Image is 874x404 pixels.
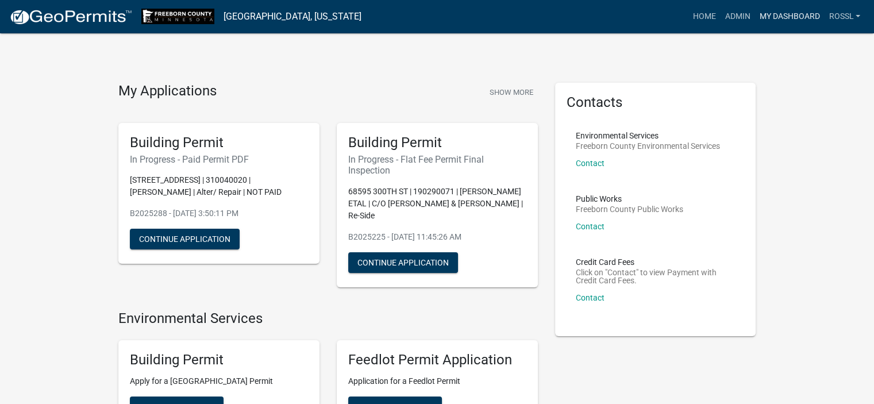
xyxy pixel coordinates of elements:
[348,186,526,222] p: 68595 300TH ST | 190290071 | [PERSON_NAME] ETAL | C/O [PERSON_NAME] & [PERSON_NAME] | Re-Side
[824,6,865,28] a: RossL
[130,134,308,151] h5: Building Permit
[348,154,526,176] h6: In Progress - Flat Fee Permit Final Inspection
[130,352,308,368] h5: Building Permit
[348,375,526,387] p: Application for a Feedlot Permit
[348,231,526,243] p: B2025225 - [DATE] 11:45:26 AM
[576,268,736,284] p: Click on "Contact" to view Payment with Credit Card Fees.
[130,207,308,220] p: B2025288 - [DATE] 3:50:11 PM
[141,9,214,24] img: Freeborn County, Minnesota
[118,83,217,100] h4: My Applications
[130,154,308,165] h6: In Progress - Paid Permit PDF
[130,174,308,198] p: [STREET_ADDRESS] | 310040020 | [PERSON_NAME] | Alter/ Repair | NOT PAID
[576,142,720,150] p: Freeborn County Environmental Services
[576,258,736,266] p: Credit Card Fees
[754,6,824,28] a: My Dashboard
[348,352,526,368] h5: Feedlot Permit Application
[348,252,458,273] button: Continue Application
[130,229,240,249] button: Continue Application
[576,159,605,168] a: Contact
[576,222,605,231] a: Contact
[576,195,683,203] p: Public Works
[720,6,754,28] a: Admin
[485,83,538,102] button: Show More
[688,6,720,28] a: Home
[576,205,683,213] p: Freeborn County Public Works
[118,310,538,327] h4: Environmental Services
[567,94,745,111] h5: Contacts
[576,293,605,302] a: Contact
[576,132,720,140] p: Environmental Services
[130,375,308,387] p: Apply for a [GEOGRAPHIC_DATA] Permit
[224,7,361,26] a: [GEOGRAPHIC_DATA], [US_STATE]
[348,134,526,151] h5: Building Permit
